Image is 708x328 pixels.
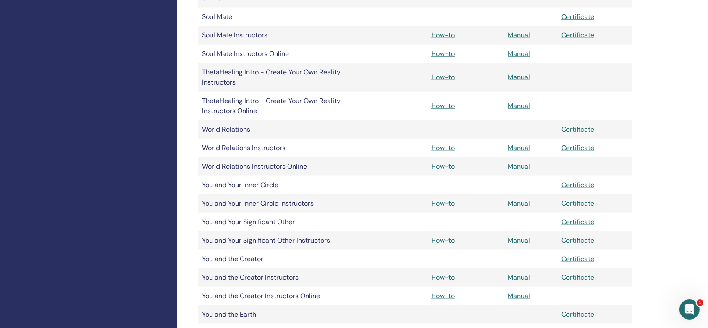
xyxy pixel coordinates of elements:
[198,176,349,194] td: You and Your Inner Circle
[561,199,594,208] a: Certificate
[431,273,455,282] a: How-to
[561,31,594,40] a: Certificate
[679,299,700,320] iframe: Intercom live chat
[431,49,455,58] a: How-to
[198,194,349,213] td: You and Your Inner Circle Instructors
[431,101,455,110] a: How-to
[561,273,594,282] a: Certificate
[508,101,530,110] a: Manual
[198,45,349,63] td: Soul Mate Instructors Online
[561,12,594,21] a: Certificate
[508,273,530,282] a: Manual
[508,162,530,171] a: Manual
[508,236,530,245] a: Manual
[198,139,349,157] td: World Relations Instructors
[198,8,349,26] td: Soul Mate
[198,287,349,305] td: You and the Creator Instructors Online
[198,231,349,250] td: You and Your Significant Other Instructors
[508,31,530,40] a: Manual
[508,73,530,82] a: Manual
[561,236,594,245] a: Certificate
[561,254,594,263] a: Certificate
[508,291,530,300] a: Manual
[198,268,349,287] td: You and the Creator Instructors
[431,162,455,171] a: How-to
[198,250,349,268] td: You and the Creator
[198,157,349,176] td: World Relations Instructors Online
[561,310,594,319] a: Certificate
[561,180,594,189] a: Certificate
[198,305,349,324] td: You and the Earth
[198,213,349,231] td: You and Your Significant Other
[431,31,455,40] a: How-to
[561,143,594,152] a: Certificate
[198,120,349,139] td: World Relations
[431,73,455,82] a: How-to
[431,143,455,152] a: How-to
[697,299,703,306] span: 1
[198,63,349,92] td: ThetaHealing Intro - Create Your Own Reality Instructors
[198,92,349,120] td: ThetaHealing Intro - Create Your Own Reality Instructors Online
[431,236,455,245] a: How-to
[508,199,530,208] a: Manual
[508,49,530,58] a: Manual
[431,199,455,208] a: How-to
[561,217,594,226] a: Certificate
[431,291,455,300] a: How-to
[198,26,349,45] td: Soul Mate Instructors
[508,143,530,152] a: Manual
[561,125,594,134] a: Certificate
